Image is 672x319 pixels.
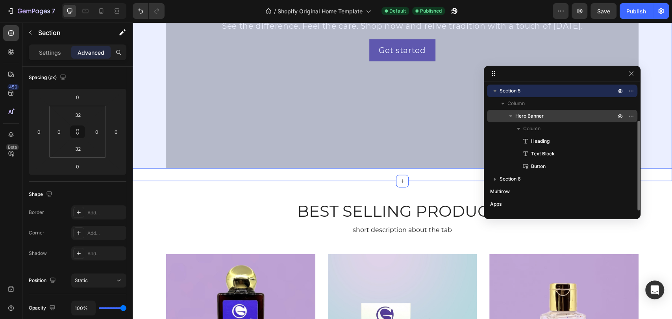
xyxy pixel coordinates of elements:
[531,137,550,145] span: Heading
[420,7,442,15] span: Published
[72,301,95,315] input: Auto
[237,17,302,39] button: Get started
[507,100,525,107] span: Column
[70,160,85,172] input: 0
[70,109,86,121] input: 2xl
[626,7,646,15] div: Publish
[71,273,126,288] button: Static
[500,87,520,95] span: Section 5
[53,126,65,138] input: 0px
[389,7,406,15] span: Default
[274,7,276,15] span: /
[523,125,541,133] span: Column
[157,204,382,212] p: short description about the tab
[78,48,104,57] p: Advanced
[531,150,555,158] span: Text Block
[29,209,44,216] div: Border
[87,230,124,237] div: Add...
[133,3,165,19] div: Undo/Redo
[278,7,363,15] span: Shopify Original Home Template
[29,229,44,236] div: Corner
[515,112,544,120] span: Hero Banner
[620,3,653,19] button: Publish
[531,162,546,170] span: Button
[645,280,664,299] div: Open Intercom Messenger
[490,188,510,195] span: Multirow
[7,84,19,90] div: 450
[29,303,57,313] div: Opacity
[110,126,122,138] input: 0
[29,189,54,200] div: Shape
[39,48,61,57] p: Settings
[156,178,383,200] h2: BEST SELLING PRODUCTS
[597,8,610,15] span: Save
[91,126,103,138] input: 0px
[38,28,103,37] p: Section
[29,72,68,83] div: Spacing (px)
[6,144,19,150] div: Beta
[33,126,45,138] input: 0
[133,22,672,319] iframe: Design area
[490,200,502,208] span: Apps
[29,275,57,286] div: Position
[246,22,293,35] div: Get started
[3,3,59,19] button: 7
[87,209,124,216] div: Add...
[500,175,521,183] span: Section 6
[52,6,55,16] p: 7
[70,143,86,155] input: 2xl
[29,250,47,257] div: Shadow
[75,277,88,283] span: Static
[87,250,124,257] div: Add...
[591,3,616,19] button: Save
[70,91,85,103] input: 0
